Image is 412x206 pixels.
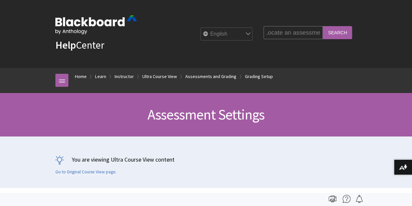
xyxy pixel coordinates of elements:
img: Blackboard by Anthology [55,15,137,34]
a: Ultra Course View [142,72,177,81]
a: Assessments and Grading [185,72,236,81]
a: HelpCenter [55,39,104,52]
select: Site Language Selector [201,28,253,41]
p: You are viewing Ultra Course View content [55,155,357,164]
a: Home [75,72,87,81]
img: More help [343,195,350,203]
img: Follow this page [355,195,363,203]
input: Search [323,26,352,39]
a: Grading Setup [245,72,273,81]
a: Go to Original Course View page. [55,169,117,175]
span: Assessment Settings [148,105,265,123]
strong: Help [55,39,76,52]
img: Print [329,195,336,203]
a: Learn [95,72,106,81]
a: Instructor [115,72,134,81]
